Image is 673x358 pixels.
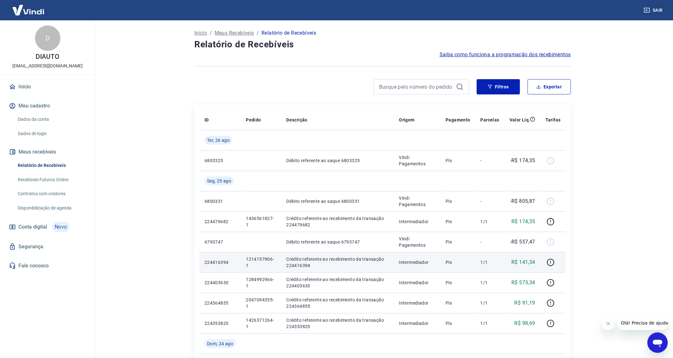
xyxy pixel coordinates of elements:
[481,198,499,204] p: -
[446,259,470,265] p: Pix
[399,195,436,208] p: Vindi Pagamentos
[399,300,436,306] p: Intermediador
[446,157,470,164] p: Pix
[379,82,454,92] input: Busque pelo número do pedido
[246,215,276,228] p: 1436561827-1
[481,279,499,286] p: 1/1
[246,276,276,289] p: 1284992966-1
[481,300,499,306] p: 1/1
[205,218,236,225] p: 224479682
[286,276,389,289] p: Crédito referente ao recebimento da transação 224403630
[246,297,276,309] p: 2047094355-1
[545,117,561,123] p: Tarifas
[510,197,535,205] p: -R$ 805,87
[15,202,87,215] a: Disponibilização de agenda
[510,157,535,164] p: -R$ 174,35
[8,145,87,159] button: Meus recebíveis
[286,297,389,309] p: Crédito referente ao recebimento da transação 224364855
[15,187,87,200] a: Contratos com credores
[481,259,499,265] p: 1/1
[18,223,47,231] span: Conta digital
[205,259,236,265] p: 224416394
[207,137,230,143] span: Ter, 26 ago
[515,299,535,307] p: R$ 91,19
[399,154,436,167] p: Vindi Pagamentos
[446,198,470,204] p: Pix
[481,320,499,327] p: 1/1
[446,117,470,123] p: Pagamento
[205,279,236,286] p: 224403630
[205,157,236,164] p: 6803325
[286,198,389,204] p: Débito referente ao saque 6800331
[446,320,470,327] p: Pix
[205,117,209,123] p: ID
[286,256,389,269] p: Crédito referente ao recebimento da transação 224416394
[52,222,70,232] span: Novo
[286,239,389,245] p: Débito referente ao saque 6793747
[512,218,536,225] p: R$ 174,35
[246,317,276,330] p: 1426371264-1
[8,259,87,273] a: Fale conosco
[481,157,499,164] p: -
[205,300,236,306] p: 224364855
[602,317,615,330] iframe: Fechar mensagem
[12,63,83,69] p: [EMAIL_ADDRESS][DOMAIN_NAME]
[515,320,535,327] p: R$ 98,69
[246,256,276,269] p: 1214157906-1
[446,300,470,306] p: Pix
[477,79,520,94] button: Filtros
[8,99,87,113] button: Meu cadastro
[207,341,233,347] span: Dom, 24 ago
[35,25,60,51] div: D
[36,53,60,60] p: DIAUTO
[205,320,236,327] p: 224353820
[286,215,389,228] p: Crédito referente ao recebimento da transação 224479682
[440,51,571,59] a: Saiba como funciona a programação dos recebimentos
[15,113,87,126] a: Dados da conta
[481,218,499,225] p: 1/1
[205,239,236,245] p: 6793747
[15,173,87,186] a: Recebíveis Futuros Online
[528,79,571,94] button: Exportar
[399,218,436,225] p: Intermediador
[446,279,470,286] p: Pix
[510,238,535,246] p: -R$ 557,47
[446,239,470,245] p: Pix
[210,29,212,37] p: /
[399,320,436,327] p: Intermediador
[194,29,207,37] a: Início
[446,218,470,225] p: Pix
[512,258,536,266] p: R$ 141,34
[286,117,308,123] p: Descrição
[617,316,668,330] iframe: Mensagem da empresa
[8,0,49,20] img: Vindi
[648,333,668,353] iframe: Botão para abrir a janela de mensagens
[399,117,415,123] p: Origem
[8,240,87,254] a: Segurança
[15,159,87,172] a: Relatório de Recebíveis
[512,279,536,286] p: R$ 573,34
[8,80,87,94] a: Início
[8,219,87,235] a: Conta digitalNovo
[399,259,436,265] p: Intermediador
[261,29,316,37] p: Relatório de Recebíveis
[286,157,389,164] p: Débito referente ao saque 6803325
[246,117,261,123] p: Pedido
[510,117,530,123] p: Valor Líq.
[481,239,499,245] p: -
[481,117,499,123] p: Parcelas
[257,29,259,37] p: /
[215,29,254,37] a: Meus Recebíveis
[642,4,665,16] button: Sair
[4,4,53,10] span: Olá! Precisa de ajuda?
[194,38,571,51] h4: Relatório de Recebíveis
[207,178,231,184] span: Seg, 25 ago
[399,236,436,248] p: Vindi Pagamentos
[286,317,389,330] p: Crédito referente ao recebimento da transação 224353820
[205,198,236,204] p: 6800331
[399,279,436,286] p: Intermediador
[15,127,87,140] a: Dados de login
